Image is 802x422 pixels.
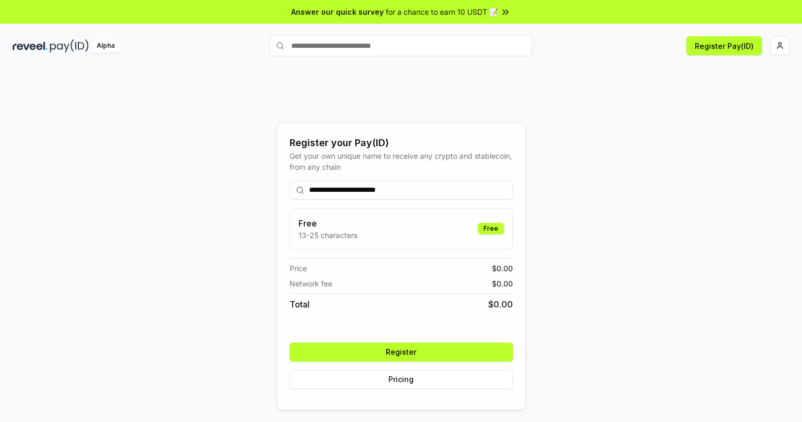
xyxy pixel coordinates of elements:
[290,150,513,172] div: Get your own unique name to receive any crypto and stablecoin, from any chain
[290,278,332,289] span: Network fee
[290,263,307,274] span: Price
[290,136,513,150] div: Register your Pay(ID)
[50,39,89,53] img: pay_id
[488,298,513,311] span: $ 0.00
[492,263,513,274] span: $ 0.00
[299,230,357,241] p: 13-25 characters
[290,343,513,362] button: Register
[478,223,504,234] div: Free
[290,370,513,389] button: Pricing
[686,36,762,55] button: Register Pay(ID)
[299,217,357,230] h3: Free
[13,39,48,53] img: reveel_dark
[291,6,384,17] span: Answer our quick survey
[386,6,498,17] span: for a chance to earn 10 USDT 📝
[91,39,120,53] div: Alpha
[290,298,310,311] span: Total
[492,278,513,289] span: $ 0.00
